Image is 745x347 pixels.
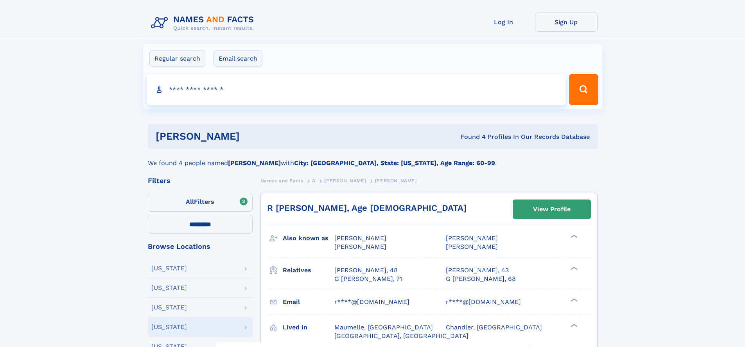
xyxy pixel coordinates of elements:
[334,332,469,340] span: [GEOGRAPHIC_DATA], [GEOGRAPHIC_DATA]
[148,13,260,34] img: Logo Names and Facts
[148,177,253,184] div: Filters
[151,324,187,330] div: [US_STATE]
[446,243,498,250] span: [PERSON_NAME]
[535,13,598,32] a: Sign Up
[151,304,187,311] div: [US_STATE]
[446,266,509,275] a: [PERSON_NAME], 43
[375,178,417,183] span: [PERSON_NAME]
[569,323,578,328] div: ❯
[446,275,516,283] a: G [PERSON_NAME], 68
[294,159,495,167] b: City: [GEOGRAPHIC_DATA], State: [US_STATE], Age Range: 60-99
[267,203,467,213] a: R [PERSON_NAME], Age [DEMOGRAPHIC_DATA]
[569,297,578,302] div: ❯
[260,176,303,185] a: Names and Facts
[446,234,498,242] span: [PERSON_NAME]
[324,176,366,185] a: [PERSON_NAME]
[151,285,187,291] div: [US_STATE]
[283,232,334,245] h3: Also known as
[283,295,334,309] h3: Email
[513,200,591,219] a: View Profile
[312,176,316,185] a: A
[148,149,598,168] div: We found 4 people named with .
[334,324,433,331] span: Maumelle, [GEOGRAPHIC_DATA]
[147,74,566,105] input: search input
[148,243,253,250] div: Browse Locations
[569,74,598,105] button: Search Button
[334,266,398,275] a: [PERSON_NAME], 48
[214,50,262,67] label: Email search
[283,321,334,334] h3: Lived in
[149,50,205,67] label: Regular search
[312,178,316,183] span: A
[186,198,194,205] span: All
[334,234,386,242] span: [PERSON_NAME]
[350,133,590,141] div: Found 4 Profiles In Our Records Database
[569,266,578,271] div: ❯
[151,265,187,271] div: [US_STATE]
[569,234,578,239] div: ❯
[228,159,281,167] b: [PERSON_NAME]
[283,264,334,277] h3: Relatives
[324,178,366,183] span: [PERSON_NAME]
[334,275,402,283] a: G [PERSON_NAME], 71
[156,131,350,141] h1: [PERSON_NAME]
[533,200,571,218] div: View Profile
[148,193,253,212] label: Filters
[472,13,535,32] a: Log In
[446,324,542,331] span: Chandler, [GEOGRAPHIC_DATA]
[334,243,386,250] span: [PERSON_NAME]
